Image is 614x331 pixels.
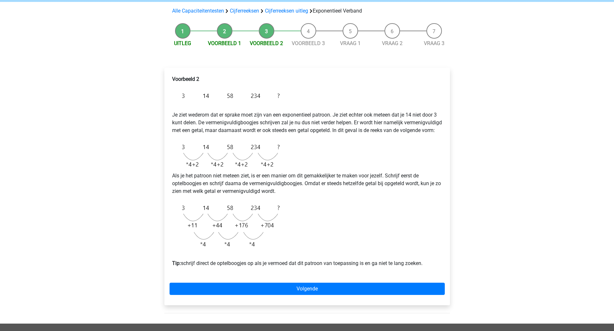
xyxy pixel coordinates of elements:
a: Uitleg [174,40,191,46]
a: Volgende [170,283,445,295]
img: Exponential_Example_2_1.png [172,88,283,103]
a: Cijferreeksen [230,8,259,14]
a: Voorbeeld 2 [250,40,283,46]
b: Tip: [172,260,181,266]
img: Exponential_Example_2_3.png [172,200,283,252]
a: Vraag 3 [424,40,444,46]
b: Voorbeeld 2 [172,76,199,82]
p: schrijf direct de optelboogjes op als je vermoed dat dit patroon van toepassing is en ga niet te ... [172,252,442,267]
a: Vraag 1 [340,40,361,46]
p: Als je het patroon niet meteen ziet, is er een manier om dit gemakkelijker te maken voor jezelf. ... [172,172,442,195]
img: Exponential_Example_2_2.png [172,139,283,172]
p: Je ziet wederom dat er sprake moet zijn van een exponentieel patroon. Je ziet echter ook meteen d... [172,103,442,134]
a: Alle Capaciteitentesten [172,8,224,14]
a: Voorbeeld 1 [208,40,241,46]
a: Vraag 2 [382,40,403,46]
div: Exponentieel Verband [170,7,445,15]
a: Cijferreeksen uitleg [265,8,308,14]
a: Voorbeeld 3 [292,40,325,46]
